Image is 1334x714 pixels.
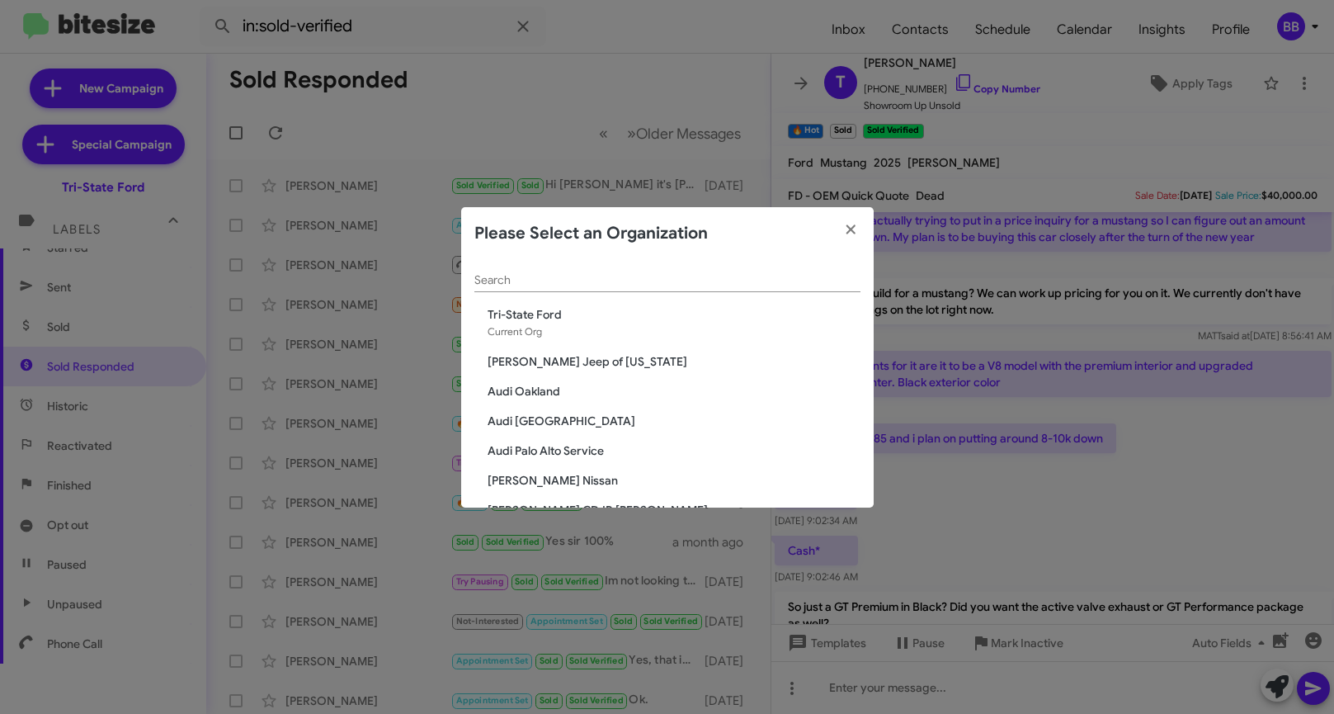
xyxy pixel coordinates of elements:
span: Audi Palo Alto Service [488,442,860,459]
span: Audi [GEOGRAPHIC_DATA] [488,413,860,429]
h2: Please Select an Organization [474,220,708,247]
span: [PERSON_NAME] Nissan [488,472,860,489]
span: Tri-State Ford [488,306,860,323]
span: [PERSON_NAME] Jeep of [US_STATE] [488,353,860,370]
span: Audi Oakland [488,383,860,400]
span: [PERSON_NAME] CDJR [PERSON_NAME] [488,502,860,518]
span: Current Org [488,325,542,338]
